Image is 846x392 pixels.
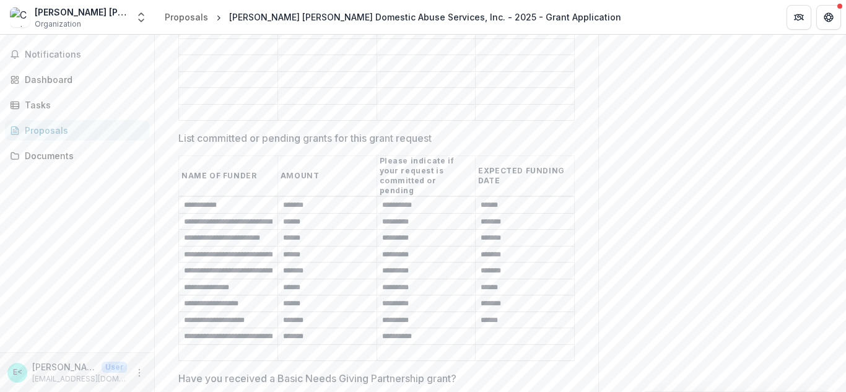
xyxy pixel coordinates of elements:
[816,5,841,30] button: Get Help
[25,124,139,137] div: Proposals
[377,156,476,197] th: Please indicate if your request is committed or pending
[5,120,149,141] a: Proposals
[179,156,278,197] th: NAME OF FUNDER
[25,73,139,86] div: Dashboard
[787,5,811,30] button: Partners
[132,365,147,380] button: More
[160,8,626,26] nav: breadcrumb
[133,5,150,30] button: Open entity switcher
[102,362,127,373] p: User
[25,98,139,111] div: Tasks
[165,11,208,24] div: Proposals
[32,360,97,373] p: [PERSON_NAME] <[EMAIL_ADDRESS][DOMAIN_NAME]>
[160,8,213,26] a: Proposals
[5,146,149,166] a: Documents
[35,6,128,19] div: [PERSON_NAME] [PERSON_NAME] Domestic Abuse Services, Inc.
[229,11,621,24] div: [PERSON_NAME] [PERSON_NAME] Domestic Abuse Services, Inc. - 2025 - Grant Application
[32,373,127,385] p: [EMAIL_ADDRESS][DOMAIN_NAME]
[5,95,149,115] a: Tasks
[10,7,30,27] img: Christine Ann Domestic Abuse Services, Inc.
[5,45,149,64] button: Notifications
[178,371,456,386] p: Have you received a Basic Needs Giving Partnership grant?
[5,69,149,90] a: Dashboard
[25,149,139,162] div: Documents
[476,156,575,197] th: EXPECTED FUNDING DATE
[35,19,81,30] span: Organization
[178,131,432,146] p: List committed or pending grants for this grant request
[25,50,144,60] span: Notifications
[13,368,22,377] div: Emily James <grantwriter@christineann.net>
[277,156,377,197] th: AMOUNT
